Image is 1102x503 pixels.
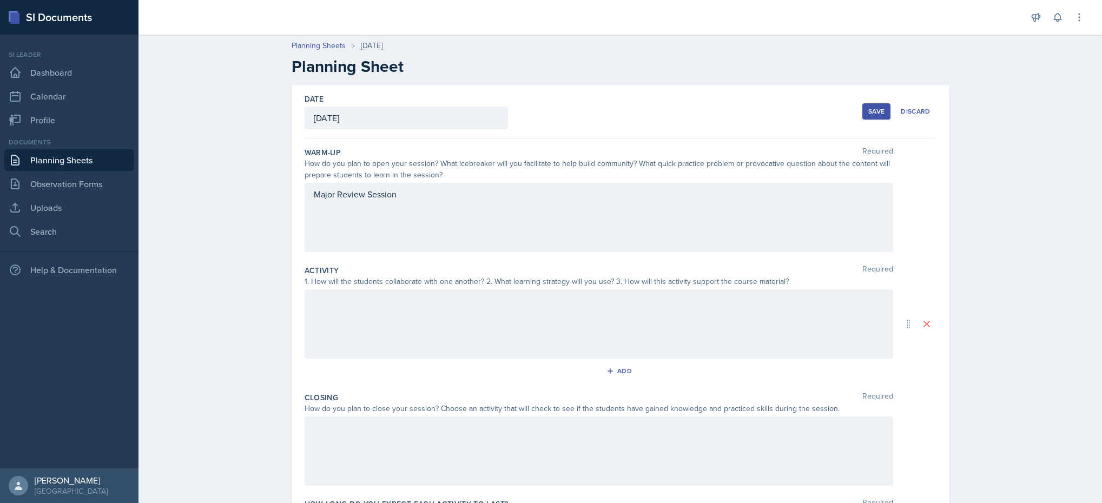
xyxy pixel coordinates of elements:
div: Add [609,367,632,375]
div: Documents [4,137,134,147]
div: [PERSON_NAME] [35,475,108,486]
div: Save [868,107,885,116]
a: Dashboard [4,62,134,83]
label: Warm-Up [305,147,341,158]
div: 1. How will the students collaborate with one another? 2. What learning strategy will you use? 3.... [305,276,893,287]
div: How do you plan to close your session? Choose an activity that will check to see if the students ... [305,403,893,414]
div: [DATE] [361,40,382,51]
a: Observation Forms [4,173,134,195]
p: Major Review Session [314,188,884,201]
label: Closing [305,392,338,403]
a: Calendar [4,85,134,107]
span: Required [862,392,893,403]
button: Save [862,103,890,120]
a: Planning Sheets [292,40,346,51]
div: How do you plan to open your session? What icebreaker will you facilitate to help build community... [305,158,893,181]
button: Add [603,363,638,379]
a: Uploads [4,197,134,219]
button: Discard [895,103,936,120]
span: Required [862,265,893,276]
label: Activity [305,265,339,276]
a: Planning Sheets [4,149,134,171]
label: Date [305,94,324,104]
div: Help & Documentation [4,259,134,281]
a: Search [4,221,134,242]
div: Si leader [4,50,134,59]
div: Discard [901,107,930,116]
div: [GEOGRAPHIC_DATA] [35,486,108,497]
h2: Planning Sheet [292,57,949,76]
span: Required [862,147,893,158]
a: Profile [4,109,134,131]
